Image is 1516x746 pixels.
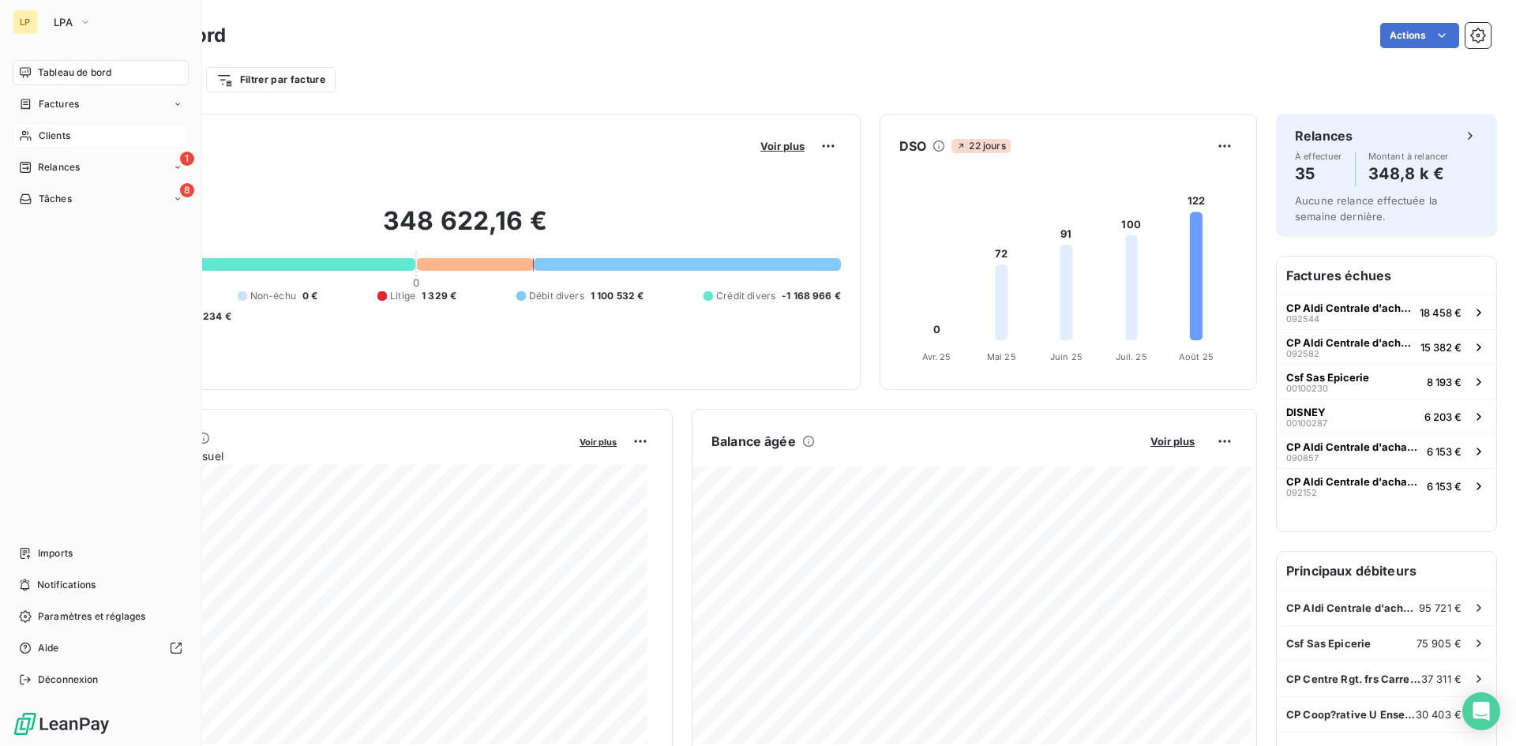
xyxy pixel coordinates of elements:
[39,129,70,143] span: Clients
[198,309,231,324] span: -234 €
[302,289,317,303] span: 0 €
[1295,194,1437,223] span: Aucune relance effectuée la semaine dernière.
[1179,351,1214,362] tspan: Août 25
[756,139,809,153] button: Voir plus
[39,97,79,111] span: Factures
[38,673,99,687] span: Déconnexion
[180,152,194,166] span: 1
[1277,468,1496,503] button: CP Aldi Centrale d'achats et c0921526 153 €
[1368,161,1449,186] h4: 348,8 k €
[1150,435,1195,448] span: Voir plus
[1286,488,1317,497] span: 092152
[38,546,73,560] span: Imports
[1286,371,1369,384] span: Csf Sas Epicerie
[782,289,841,303] span: -1 168 966 €
[1416,708,1462,721] span: 30 403 €
[1286,349,1319,358] span: 092582
[13,92,189,117] a: Factures
[529,289,584,303] span: Débit divers
[13,9,38,35] div: LP
[54,16,73,28] span: LPA
[89,205,841,253] h2: 348 622,16 €
[580,437,617,448] span: Voir plus
[1050,351,1083,362] tspan: Juin 25
[1286,475,1420,488] span: CP Aldi Centrale d'achats et c
[1295,126,1353,145] h6: Relances
[1286,336,1414,349] span: CP Aldi Centrale d'achats et c
[987,351,1016,362] tspan: Mai 25
[1427,376,1462,388] span: 8 193 €
[1286,418,1327,428] span: 00100287
[13,60,189,85] a: Tableau de bord
[899,137,926,156] h6: DSO
[1286,708,1416,721] span: CP Coop?rative U Enseigne
[1295,161,1342,186] h4: 35
[1286,453,1319,463] span: 090857
[390,289,415,303] span: Litige
[1419,602,1462,614] span: 95 721 €
[1286,302,1413,314] span: CP Aldi Centrale d'achats et c
[1295,152,1342,161] span: À effectuer
[1286,314,1319,324] span: 092544
[716,289,775,303] span: Crédit divers
[1286,384,1328,393] span: 00100230
[413,276,419,289] span: 0
[575,434,621,448] button: Voir plus
[1277,257,1496,294] h6: Factures échues
[1277,433,1496,468] button: CP Aldi Centrale d'achats et c0908576 153 €
[1286,440,1420,453] span: CP Aldi Centrale d'achats et c
[13,123,189,148] a: Clients
[1277,364,1496,399] button: Csf Sas Epicerie001002308 193 €
[1286,637,1371,650] span: Csf Sas Epicerie
[1146,434,1199,448] button: Voir plus
[1277,399,1496,433] button: DISNEY001002876 203 €
[1424,410,1462,423] span: 6 203 €
[180,183,194,197] span: 8
[39,192,72,206] span: Tâches
[1427,445,1462,458] span: 6 153 €
[13,604,189,629] a: Paramètres et réglages
[1277,294,1496,329] button: CP Aldi Centrale d'achats et c09254418 458 €
[38,66,111,80] span: Tableau de bord
[38,641,59,655] span: Aide
[1421,673,1462,685] span: 37 311 €
[1380,23,1459,48] button: Actions
[250,289,296,303] span: Non-échu
[591,289,644,303] span: 1 100 532 €
[89,448,568,464] span: Chiffre d'affaires mensuel
[1277,552,1496,590] h6: Principaux débiteurs
[206,67,336,92] button: Filtrer par facture
[38,609,145,624] span: Paramètres et réglages
[1420,341,1462,354] span: 15 382 €
[13,541,189,566] a: Imports
[1368,152,1449,161] span: Montant à relancer
[38,160,80,174] span: Relances
[1420,306,1462,319] span: 18 458 €
[13,635,189,661] a: Aide
[1427,480,1462,493] span: 6 153 €
[1417,637,1462,650] span: 75 905 €
[37,578,96,592] span: Notifications
[422,289,456,303] span: 1 329 €
[13,186,189,212] a: 8Tâches
[13,711,111,737] img: Logo LeanPay
[951,139,1010,153] span: 22 jours
[1286,673,1421,685] span: CP Centre Rgt. frs Carrefour
[922,351,951,362] tspan: Avr. 25
[1286,602,1419,614] span: CP Aldi Centrale d'achats et c
[1116,351,1147,362] tspan: Juil. 25
[711,432,796,451] h6: Balance âgée
[13,155,189,180] a: 1Relances
[1277,329,1496,364] button: CP Aldi Centrale d'achats et c09258215 382 €
[1462,692,1500,730] div: Open Intercom Messenger
[1286,406,1326,418] span: DISNEY
[760,140,805,152] span: Voir plus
